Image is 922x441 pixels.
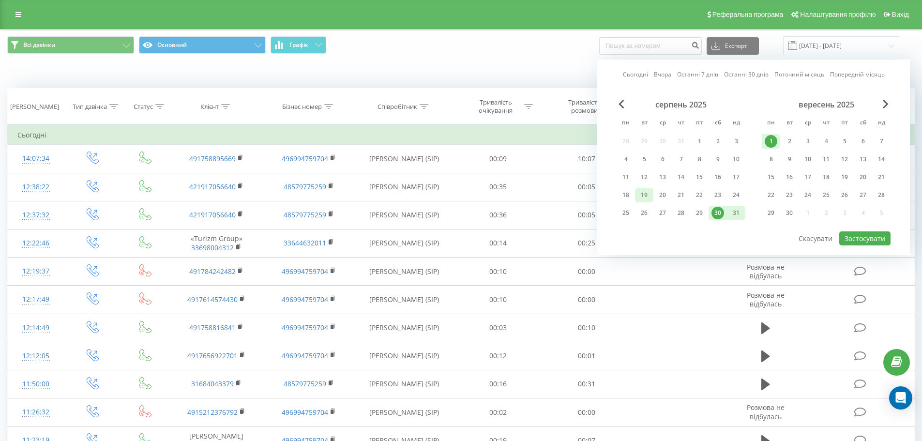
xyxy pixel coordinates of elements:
div: пн 18 серп 2025 р. [617,188,635,202]
div: пт 1 серп 2025 р. [690,134,709,149]
button: Всі дзвінки [7,36,134,54]
div: 5 [638,153,650,166]
div: сб 2 серп 2025 р. [709,134,727,149]
div: ср 17 вер 2025 р. [799,170,817,184]
div: пт 29 серп 2025 р. [690,206,709,220]
div: 22 [693,189,706,201]
div: 8 [693,153,706,166]
div: чт 4 вер 2025 р. [817,134,835,149]
a: 33698004312 [191,243,234,252]
abbr: субота [710,116,725,131]
div: сб 6 вер 2025 р. [854,134,872,149]
div: вт 12 серп 2025 р. [635,170,653,184]
td: «Turizm Group» [170,229,262,257]
div: 10 [730,153,742,166]
td: 00:31 [543,370,631,398]
abbr: п’ятниця [692,116,707,131]
div: сб 23 серп 2025 р. [709,188,727,202]
a: 496994759704 [282,408,328,417]
div: серпень 2025 [617,100,745,109]
div: нд 14 вер 2025 р. [872,152,891,167]
div: 5 [838,135,851,148]
div: пт 22 серп 2025 р. [690,188,709,202]
div: 14 [875,153,888,166]
div: 17 [801,171,814,183]
a: Вчора [654,70,671,79]
div: 23 [711,189,724,201]
div: пт 8 серп 2025 р. [690,152,709,167]
div: сб 9 серп 2025 р. [709,152,727,167]
span: Розмова не відбулась [747,290,785,308]
abbr: середа [801,116,815,131]
a: 421917056640 [189,210,236,219]
div: 26 [638,207,650,219]
a: 421917056640 [189,182,236,191]
div: 28 [875,189,888,201]
div: 31 [730,207,742,219]
span: Вихід [892,11,909,18]
div: 12 [638,171,650,183]
td: [PERSON_NAME] (SIP) [355,229,454,257]
a: 31684043379 [191,379,234,388]
span: Previous Month [619,100,624,108]
div: 13 [656,171,669,183]
a: Останні 30 днів [724,70,769,79]
div: 29 [693,207,706,219]
div: сб 30 серп 2025 р. [709,206,727,220]
abbr: середа [655,116,670,131]
div: 3 [801,135,814,148]
div: пн 29 вер 2025 р. [762,206,780,220]
div: пт 5 вер 2025 р. [835,134,854,149]
div: Тип дзвінка [73,103,107,111]
div: нд 24 серп 2025 р. [727,188,745,202]
div: 1 [765,135,777,148]
div: 11:26:32 [17,403,55,422]
div: 26 [838,189,851,201]
div: 8 [765,153,777,166]
div: 15 [765,171,777,183]
div: 12:38:22 [17,178,55,197]
abbr: понеділок [764,116,778,131]
div: 6 [857,135,869,148]
button: Скасувати [793,231,838,245]
a: 4917656922701 [187,351,238,360]
td: [PERSON_NAME] (SIP) [355,258,454,286]
td: 00:01 [543,342,631,370]
div: 30 [783,207,796,219]
td: 10:07 [543,145,631,173]
span: Реферальна програма [712,11,784,18]
div: пн 11 серп 2025 р. [617,170,635,184]
div: Клієнт [200,103,219,111]
abbr: неділя [729,116,743,131]
div: нд 7 вер 2025 р. [872,134,891,149]
a: 491784242482 [189,267,236,276]
td: 00:14 [454,229,543,257]
div: Співробітник [378,103,417,111]
td: 00:02 [454,398,543,426]
div: 12:37:32 [17,206,55,225]
button: Основний [139,36,266,54]
div: 14 [675,171,687,183]
div: 11 [820,153,832,166]
a: Останні 7 днів [677,70,718,79]
div: пн 25 серп 2025 р. [617,206,635,220]
a: 4917614574430 [187,295,238,304]
div: ср 3 вер 2025 р. [799,134,817,149]
div: ср 27 серп 2025 р. [653,206,672,220]
div: нд 21 вер 2025 р. [872,170,891,184]
div: пт 12 вер 2025 р. [835,152,854,167]
div: 12:17:49 [17,290,55,309]
div: 7 [675,153,687,166]
div: сб 16 серп 2025 р. [709,170,727,184]
div: сб 13 вер 2025 р. [854,152,872,167]
div: 10 [801,153,814,166]
div: 19 [638,189,650,201]
div: 25 [620,207,632,219]
div: чт 7 серп 2025 р. [672,152,690,167]
div: 16 [711,171,724,183]
div: 24 [730,189,742,201]
input: Пошук за номером [599,37,702,55]
div: 6 [656,153,669,166]
div: 12:19:37 [17,262,55,281]
div: [PERSON_NAME] [10,103,59,111]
